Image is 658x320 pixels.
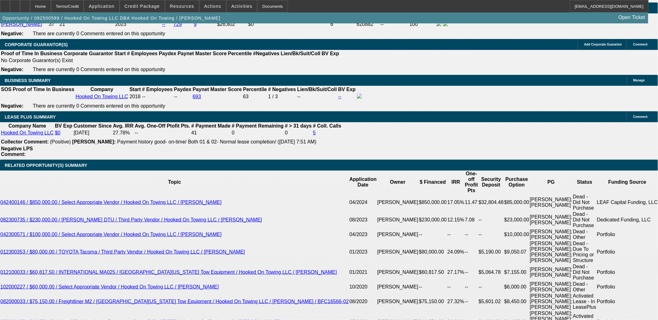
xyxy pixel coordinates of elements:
a: Hooked On Towing LLC [1,130,54,135]
td: [PERSON_NAME] [377,211,419,229]
button: Credit Package [120,0,165,12]
td: [PERSON_NAME]; [PERSON_NAME] [530,229,573,240]
a: Hooked On Towing LLC [76,94,128,99]
span: Actions [204,4,221,9]
div: 1 / 3 [268,94,296,99]
b: Paynet Master Score [178,51,227,56]
td: 0 [284,130,312,136]
span: There are currently 0 Comments entered on this opportunity [33,67,165,72]
td: [PERSON_NAME] [377,281,419,293]
td: -- [297,93,337,100]
b: BV Exp [55,123,72,128]
th: Proof of Time In Business [1,51,63,57]
td: Dead - Did Not Purchase [573,264,597,281]
td: [PERSON_NAME]; [PERSON_NAME] [530,264,573,281]
td: 24.09% [447,240,465,264]
span: CORPORATE GUARANTOR(S) [5,42,68,47]
span: Resources [170,4,194,9]
td: [PERSON_NAME] [377,194,419,211]
td: $32,804.48 [478,194,504,211]
td: $5,064.78 [478,264,504,281]
b: # Payment Remaining [232,123,284,128]
button: Actions [200,0,226,12]
a: 012300353 / $80,000.00 / TOYOTA Tacoma / Third Party Vendor / Hooked On Towing LLC / [PERSON_NAME] [0,249,245,255]
b: Avg. One-Off Ptofit Pts. [135,123,190,128]
span: BUSINESS SUMMARY [5,78,51,83]
b: Negative LPS Comment: [1,146,33,157]
td: -- [465,240,478,264]
th: $ Financed [419,171,447,194]
b: BV Exp [338,87,356,92]
td: 08/2020 [349,293,377,310]
td: Dead - Did Not Purchase [573,194,597,211]
td: 10/2020 [349,281,377,293]
td: Dead - Other [573,229,597,240]
td: $8,450.00 [504,293,530,310]
td: -- [465,264,478,281]
td: 100 [409,21,436,28]
b: # Payment Made [191,123,230,128]
b: Start [130,87,141,92]
b: Customer Since [74,123,112,128]
b: # Coll. Calls [313,123,341,128]
td: [PERSON_NAME] [377,229,419,240]
td: $5,601.02 [478,293,504,310]
td: $0 [248,21,330,28]
td: 04/2023 [349,229,377,240]
th: Status [573,171,597,194]
span: LEASE PLUS SUMMARY [5,114,56,119]
td: $10,000.00 [504,229,530,240]
span: Add Corporate Guarantor [584,43,622,46]
a: 102000227 / $60,000.00 / Select Appropriate Vendor / Hooked On Towing LLC / [PERSON_NAME] [0,284,219,289]
td: $230,000.00 [419,211,447,229]
td: -- [465,229,478,240]
td: 7.08 [465,211,478,229]
th: Owner [377,171,419,194]
td: Dead - Due To Pricing or Structure [573,240,597,264]
td: -- [419,229,447,240]
a: 012100033 / $60,817.50 / INTERNATIONAL MA025 / [GEOGRAPHIC_DATA][US_STATE] Tow Equipment / Hooked... [0,269,337,275]
th: One-off Profit Pts [465,171,478,194]
span: RELATED OPPORTUNITY(S) SUMMARY [5,163,87,168]
img: facebook-icon.png [437,21,442,26]
td: 01/2023 [349,240,377,264]
b: Negative: [1,67,23,72]
b: Company [91,87,113,92]
a: Open Ticket [616,12,648,23]
b: Negative: [1,31,23,36]
td: -- [447,229,465,240]
b: Percentile [228,51,252,56]
b: # > 31 days [285,123,312,128]
span: There are currently 0 Comments entered on this opportunity [33,103,165,109]
td: $23,000.00 [504,211,530,229]
th: Purchase Option [504,171,530,194]
b: Lien/Bk/Suit/Coll [281,51,320,56]
b: Negative: [1,103,23,109]
td: $75,150.00 [419,293,447,310]
b: #Negatives [253,51,280,56]
td: [PERSON_NAME]; [PERSON_NAME] [530,211,573,229]
td: $7,155.00 [504,264,530,281]
b: # Employees [142,87,173,92]
td: 04/2024 [349,194,377,211]
td: 2018 [129,93,141,100]
td: 620882 [357,21,380,28]
span: Comment [633,43,648,46]
td: 12.15% [447,211,465,229]
div: 63 [243,94,267,99]
span: Comment [633,115,648,119]
span: There are currently 0 Comments entered on this opportunity [33,31,165,36]
b: Paydex [174,87,191,92]
span: Credit Package [125,4,160,9]
td: -- [174,93,192,100]
th: Security Deposit [478,171,504,194]
b: # Negatives [268,87,296,92]
b: Start [114,51,126,56]
th: Proof of Time In Business [12,86,75,93]
td: [PERSON_NAME]; [PERSON_NAME] [530,281,573,293]
td: $6,000.00 [504,281,530,293]
td: Activated Lease - In LeasePlus [573,293,597,310]
span: Opportunity / 092500589 / Hooked On Towing LLC DBA Hooked On Towing / [PERSON_NAME] [2,16,220,21]
td: Dead - Other [573,281,597,293]
td: 01/2021 [349,264,377,281]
